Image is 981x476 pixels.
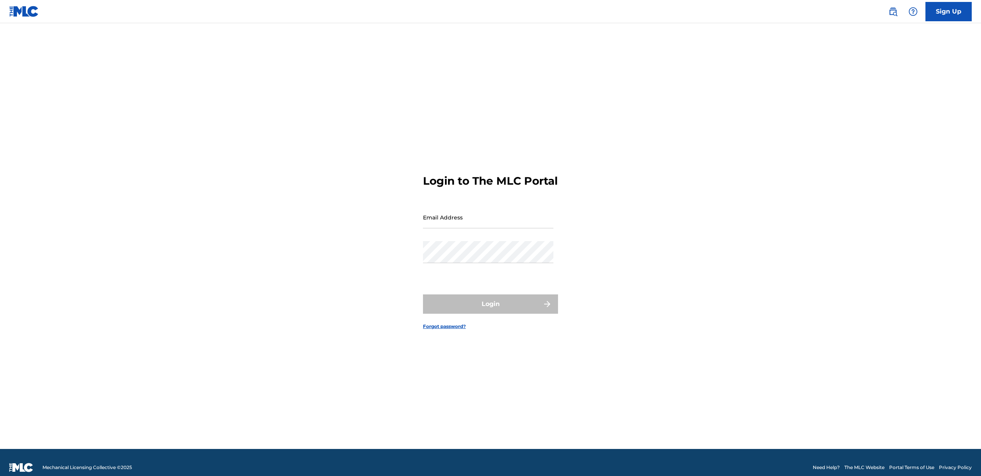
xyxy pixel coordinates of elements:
a: Sign Up [925,2,972,21]
a: Portal Terms of Use [889,464,934,471]
a: The MLC Website [844,464,885,471]
span: Mechanical Licensing Collective © 2025 [42,464,132,471]
h3: Login to The MLC Portal [423,174,558,188]
a: Need Help? [813,464,840,471]
a: Privacy Policy [939,464,972,471]
img: logo [9,463,33,472]
img: search [888,7,898,16]
img: MLC Logo [9,6,39,17]
a: Forgot password? [423,323,466,330]
iframe: Chat Widget [942,439,981,476]
img: help [908,7,918,16]
a: Public Search [885,4,901,19]
div: Help [905,4,921,19]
